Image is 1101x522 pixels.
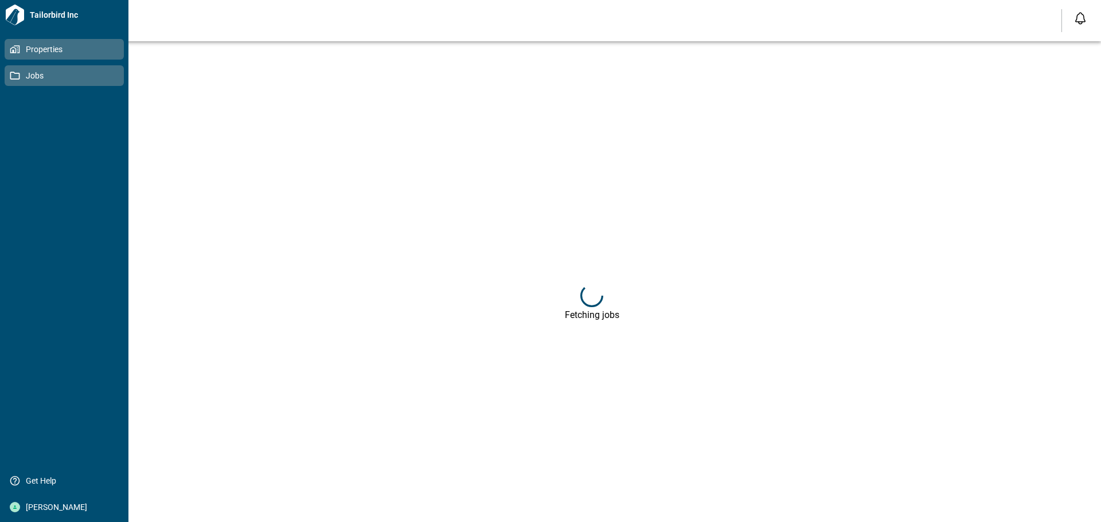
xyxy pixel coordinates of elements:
[565,309,619,320] div: Fetching jobs
[25,9,124,21] span: Tailorbird Inc
[20,70,113,81] span: Jobs
[1071,9,1090,28] button: Open notification feed
[5,65,124,86] a: Jobs
[20,501,113,513] span: [PERSON_NAME]
[5,39,124,60] a: Properties
[20,44,113,55] span: Properties
[20,475,113,486] span: Get Help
